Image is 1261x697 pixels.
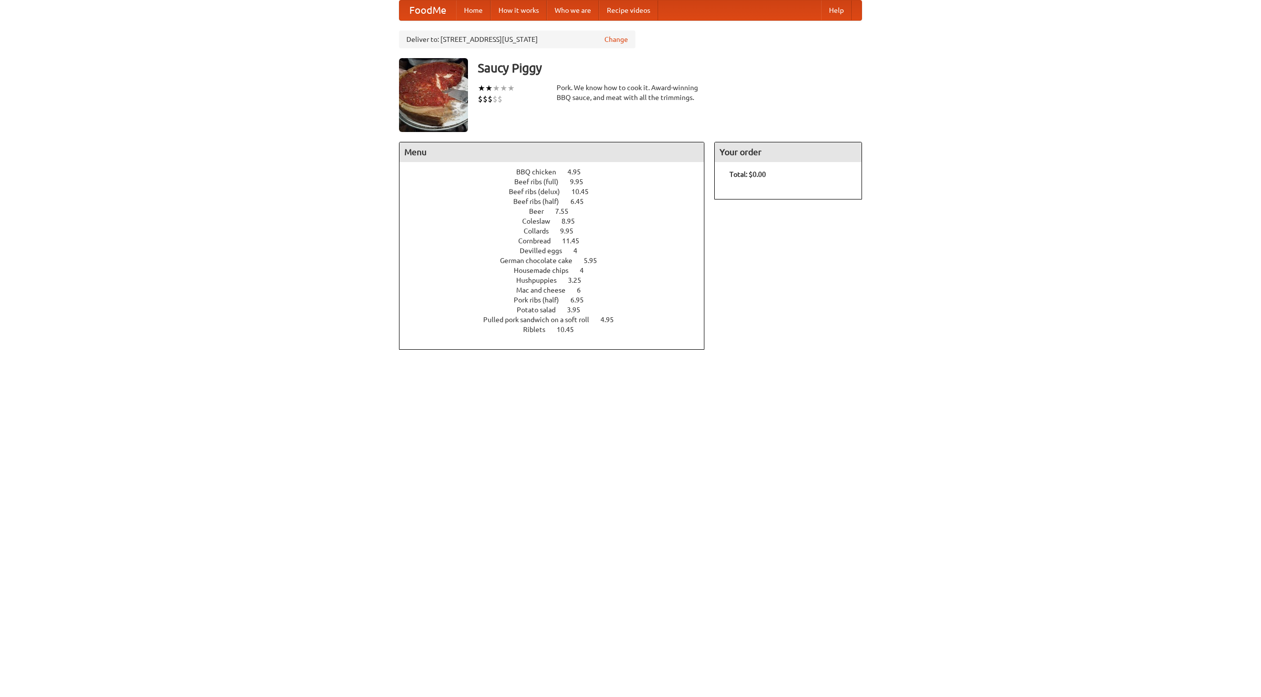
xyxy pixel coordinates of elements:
a: How it works [491,0,547,20]
span: 10.45 [571,188,598,196]
div: Deliver to: [STREET_ADDRESS][US_STATE] [399,31,635,48]
li: $ [483,94,488,104]
a: Help [821,0,852,20]
a: Change [604,34,628,44]
span: 4 [580,266,594,274]
li: ★ [485,83,493,94]
span: Riblets [523,326,555,333]
li: ★ [507,83,515,94]
div: Pork. We know how to cook it. Award-winning BBQ sauce, and meat with all the trimmings. [557,83,704,102]
span: BBQ chicken [516,168,566,176]
a: Recipe videos [599,0,658,20]
span: 6 [577,286,591,294]
span: Beef ribs (delux) [509,188,570,196]
span: Mac and cheese [516,286,575,294]
span: 4 [573,247,587,255]
span: 9.95 [560,227,583,235]
span: 4.95 [567,168,591,176]
span: Potato salad [517,306,565,314]
a: Beef ribs (delux) 10.45 [509,188,607,196]
span: Pulled pork sandwich on a soft roll [483,316,599,324]
li: ★ [478,83,485,94]
li: ★ [500,83,507,94]
a: BBQ chicken 4.95 [516,168,599,176]
span: 3.25 [568,276,591,284]
a: Beer 7.55 [529,207,587,215]
span: 8.95 [562,217,585,225]
span: 6.95 [570,296,594,304]
span: 4.95 [600,316,624,324]
h4: Your order [715,142,862,162]
a: Pork ribs (half) 6.95 [514,296,602,304]
span: 3.95 [567,306,590,314]
li: $ [488,94,493,104]
span: 6.45 [570,198,594,205]
span: Coleslaw [522,217,560,225]
li: $ [478,94,483,104]
span: Housemade chips [514,266,578,274]
span: 7.55 [555,207,578,215]
a: Beef ribs (half) 6.45 [513,198,602,205]
a: Cornbread 11.45 [518,237,597,245]
span: 9.95 [570,178,593,186]
span: Beef ribs (half) [513,198,569,205]
b: Total: $0.00 [730,170,766,178]
li: $ [493,94,498,104]
a: Hushpuppies 3.25 [516,276,599,284]
h3: Saucy Piggy [478,58,862,78]
a: German chocolate cake 5.95 [500,257,615,265]
a: FoodMe [399,0,456,20]
h4: Menu [399,142,704,162]
span: 10.45 [557,326,584,333]
span: Pork ribs (half) [514,296,569,304]
span: 11.45 [562,237,589,245]
a: Who we are [547,0,599,20]
a: Housemade chips 4 [514,266,602,274]
span: 5.95 [584,257,607,265]
span: Collards [524,227,559,235]
span: German chocolate cake [500,257,582,265]
a: Coleslaw 8.95 [522,217,593,225]
a: Home [456,0,491,20]
span: Hushpuppies [516,276,566,284]
span: Devilled eggs [520,247,572,255]
a: Collards 9.95 [524,227,592,235]
a: Beef ribs (full) 9.95 [514,178,601,186]
a: Riblets 10.45 [523,326,592,333]
li: ★ [493,83,500,94]
img: angular.jpg [399,58,468,132]
a: Potato salad 3.95 [517,306,598,314]
span: Beef ribs (full) [514,178,568,186]
span: Cornbread [518,237,561,245]
a: Mac and cheese 6 [516,286,599,294]
span: Beer [529,207,554,215]
a: Pulled pork sandwich on a soft roll 4.95 [483,316,632,324]
li: $ [498,94,502,104]
a: Devilled eggs 4 [520,247,596,255]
